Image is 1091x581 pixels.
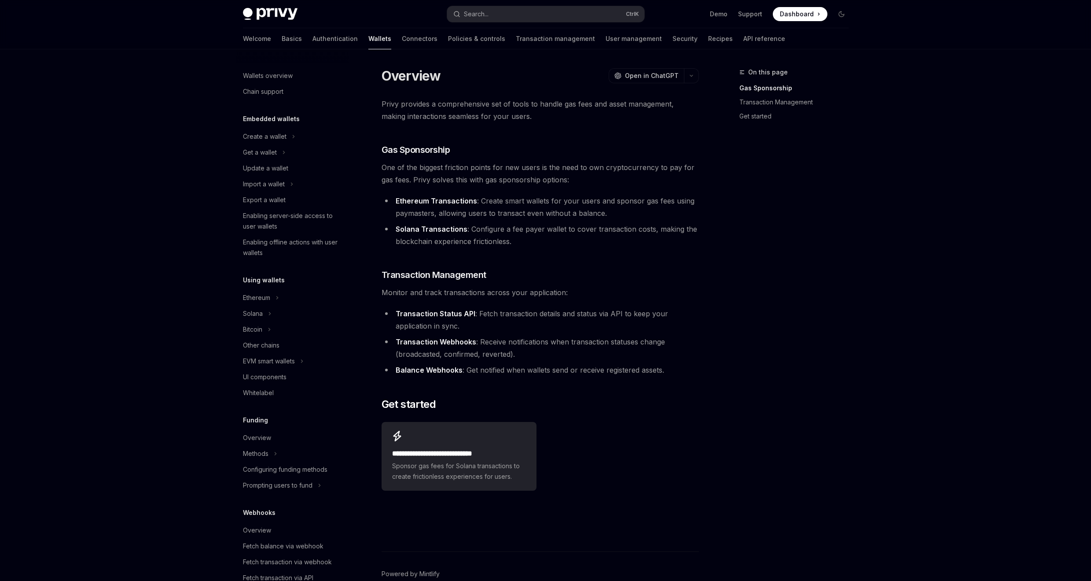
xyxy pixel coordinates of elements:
[516,28,595,49] a: Transaction management
[236,446,349,462] button: Methods
[236,369,349,385] a: UI components
[236,538,349,554] a: Fetch balance via webhook
[834,7,849,21] button: Toggle dark mode
[382,364,699,376] li: : Get notified when wallets send or receive registered assets.
[396,225,467,233] strong: Solana Transactions
[236,234,349,261] a: Enabling offline actions with user wallets
[236,290,349,306] button: Ethereum
[236,462,349,477] a: Configuring funding methods
[236,337,349,353] a: Other chains
[243,557,332,567] div: Fetch transaction via webhook
[312,28,358,49] a: Authentication
[382,286,699,299] span: Monitor and track transactions across your application:
[236,208,349,234] a: Enabling server-side access to user wallets
[243,525,271,536] div: Overview
[243,292,270,303] div: Ethereum
[243,163,288,174] div: Update a wallet
[243,179,285,189] div: Import a wallet
[382,68,441,84] h1: Overview
[243,372,287,382] div: UI components
[447,6,644,22] button: Search...CtrlK
[396,366,463,374] strong: Balance Webhooks
[243,308,263,319] div: Solana
[606,28,662,49] a: User management
[382,98,699,122] span: Privy provides a comprehensive set of tools to handle gas fees and asset management, making inter...
[368,28,391,49] a: Wallets
[382,570,440,578] a: Powered by Mintlify
[243,195,286,205] div: Export a wallet
[243,324,262,335] div: Bitcoin
[243,507,276,518] h5: Webhooks
[236,353,349,369] button: EVM smart wallets
[243,340,279,351] div: Other chains
[396,309,475,318] strong: Transaction Status API
[243,388,274,398] div: Whitelabel
[236,176,349,192] button: Import a wallet
[243,114,300,124] h5: Embedded wallets
[382,161,699,186] span: One of the biggest friction points for new users is the need to own cryptocurrency to pay for gas...
[382,269,486,281] span: Transaction Management
[243,28,271,49] a: Welcome
[236,522,349,538] a: Overview
[243,86,283,97] div: Chain support
[236,144,349,160] button: Get a wallet
[748,67,788,78] span: On this page
[382,336,699,360] li: : Receive notifications when transaction statuses change (broadcasted, confirmed, reverted).
[236,129,349,144] button: Create a wallet
[382,144,450,156] span: Gas Sponsorship
[396,337,476,346] strong: Transaction Webhooks
[625,71,679,80] span: Open in ChatGPT
[780,10,814,19] span: Dashboard
[609,68,684,83] button: Open in ChatGPT
[626,11,639,18] span: Ctrl K
[738,10,762,19] a: Support
[739,81,856,95] a: Gas Sponsorship
[236,306,349,322] button: Solana
[243,211,343,232] div: Enabling server-side access to user wallets
[243,356,295,366] div: EVM smart wallets
[710,10,727,19] a: Demo
[243,433,271,443] div: Overview
[243,415,268,426] h5: Funding
[402,28,437,49] a: Connectors
[236,192,349,208] a: Export a wallet
[382,223,699,248] li: : Configure a fee payer wallet to cover transaction costs, making the blockchain experience frict...
[243,448,268,459] div: Methods
[243,8,298,20] img: dark logo
[382,195,699,219] li: : Create smart wallets for your users and sponsor gas fees using paymasters, allowing users to tr...
[236,160,349,176] a: Update a wallet
[236,322,349,337] button: Bitcoin
[282,28,302,49] a: Basics
[382,397,436,411] span: Get started
[236,385,349,401] a: Whitelabel
[236,430,349,446] a: Overview
[243,147,277,158] div: Get a wallet
[243,480,312,491] div: Prompting users to fund
[739,95,856,109] a: Transaction Management
[739,109,856,123] a: Get started
[708,28,733,49] a: Recipes
[392,461,526,482] span: Sponsor gas fees for Solana transactions to create frictionless experiences for users.
[773,7,827,21] a: Dashboard
[236,477,349,493] button: Prompting users to fund
[464,9,489,19] div: Search...
[243,131,287,142] div: Create a wallet
[743,28,785,49] a: API reference
[236,68,349,84] a: Wallets overview
[243,464,327,475] div: Configuring funding methods
[382,307,699,332] li: : Fetch transaction details and status via API to keep your application in sync.
[672,28,698,49] a: Security
[236,84,349,100] a: Chain support
[236,554,349,570] a: Fetch transaction via webhook
[243,275,285,285] h5: Using wallets
[243,237,343,258] div: Enabling offline actions with user wallets
[448,28,505,49] a: Policies & controls
[243,70,293,81] div: Wallets overview
[396,196,477,205] strong: Ethereum Transactions
[243,541,323,551] div: Fetch balance via webhook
